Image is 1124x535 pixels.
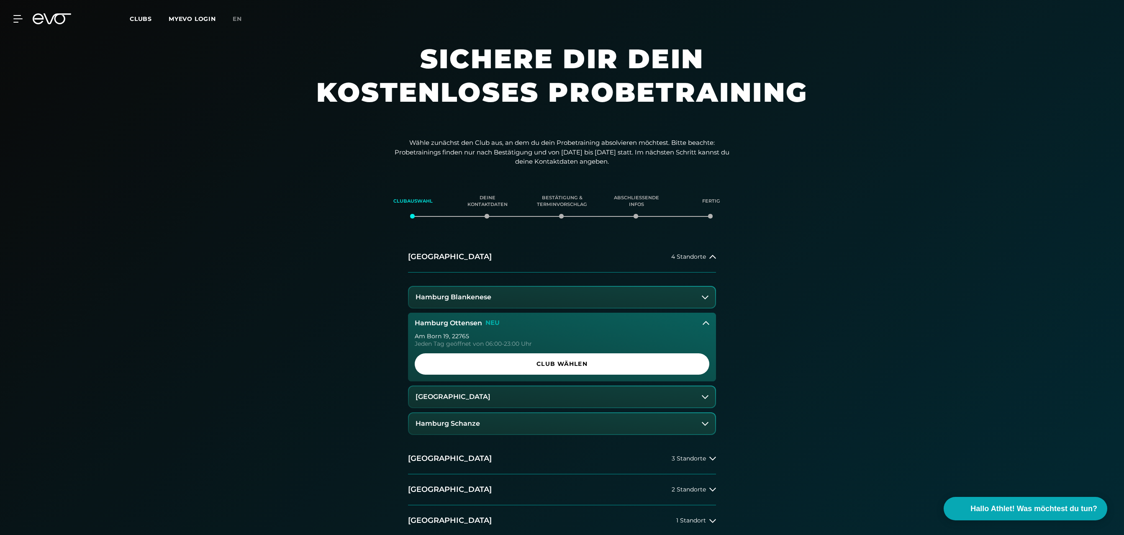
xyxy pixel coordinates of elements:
[610,190,663,213] div: Abschließende Infos
[408,443,716,474] button: [GEOGRAPHIC_DATA]3 Standorte
[435,360,689,368] span: Club wählen
[409,386,715,407] button: [GEOGRAPHIC_DATA]
[461,190,514,213] div: Deine Kontaktdaten
[395,138,729,167] p: Wähle zunächst den Club aus, an dem du dein Probetraining absolvieren möchtest. Bitte beachte: Pr...
[485,319,500,327] p: NEU
[408,252,492,262] h2: [GEOGRAPHIC_DATA]
[130,15,152,23] span: Clubs
[671,254,706,260] span: 4 Standorte
[415,319,482,327] h3: Hamburg Ottensen
[415,353,709,375] a: Club wählen
[676,517,706,524] span: 1 Standort
[169,15,216,23] a: MYEVO LOGIN
[311,42,813,126] h1: Sichere dir dein kostenloses Probetraining
[409,413,715,434] button: Hamburg Schanze
[416,393,490,401] h3: [GEOGRAPHIC_DATA]
[408,313,716,334] button: Hamburg OttensenNEU
[408,453,492,464] h2: [GEOGRAPHIC_DATA]
[416,293,491,301] h3: Hamburg Blankenese
[416,420,480,427] h3: Hamburg Schanze
[415,341,709,347] div: Jeden Tag geöffnet von 06:00-23:00 Uhr
[415,333,709,339] div: Am Born 19 , 22765
[409,287,715,308] button: Hamburg Blankenese
[672,486,706,493] span: 2 Standorte
[684,190,738,213] div: Fertig
[408,474,716,505] button: [GEOGRAPHIC_DATA]2 Standorte
[970,503,1097,514] span: Hallo Athlet! Was möchtest du tun?
[408,484,492,495] h2: [GEOGRAPHIC_DATA]
[233,14,252,24] a: en
[233,15,242,23] span: en
[408,242,716,273] button: [GEOGRAPHIC_DATA]4 Standorte
[130,15,169,23] a: Clubs
[944,497,1107,520] button: Hallo Athlet! Was möchtest du tun?
[408,515,492,526] h2: [GEOGRAPHIC_DATA]
[672,455,706,462] span: 3 Standorte
[535,190,589,213] div: Bestätigung & Terminvorschlag
[386,190,440,213] div: Clubauswahl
